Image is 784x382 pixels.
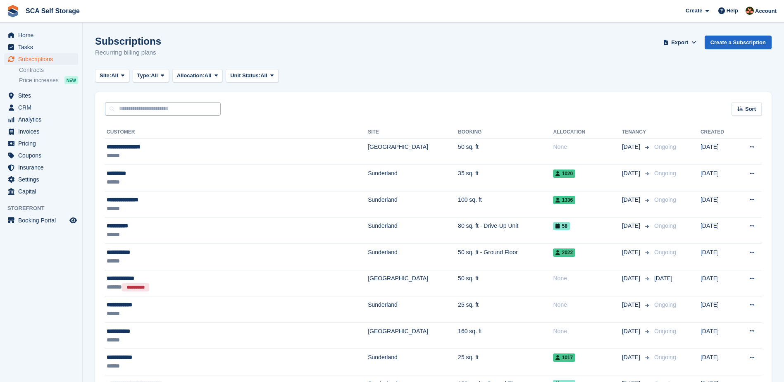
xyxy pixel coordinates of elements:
[458,322,553,349] td: 160 sq. ft
[18,90,68,101] span: Sites
[4,186,78,197] a: menu
[553,143,622,151] div: None
[622,301,642,309] span: [DATE]
[4,215,78,226] a: menu
[18,53,68,65] span: Subscriptions
[654,196,676,203] span: Ongoing
[205,72,212,80] span: All
[4,174,78,185] a: menu
[18,41,68,53] span: Tasks
[701,138,736,165] td: [DATE]
[746,7,754,15] img: Sarah Race
[553,196,575,204] span: 1336
[368,244,458,270] td: Sunderland
[553,126,622,139] th: Allocation
[622,143,642,151] span: [DATE]
[368,126,458,139] th: Site
[368,322,458,349] td: [GEOGRAPHIC_DATA]
[553,222,570,230] span: 58
[19,76,59,84] span: Price increases
[458,138,553,165] td: 50 sq. ft
[553,248,575,257] span: 2022
[4,114,78,125] a: menu
[100,72,111,80] span: Site:
[18,186,68,197] span: Capital
[458,244,553,270] td: 50 sq. ft - Ground Floor
[622,353,642,362] span: [DATE]
[458,217,553,244] td: 80 sq. ft - Drive-Up Unit
[111,72,118,80] span: All
[18,29,68,41] span: Home
[458,349,553,375] td: 25 sq. ft
[18,162,68,173] span: Insurance
[18,114,68,125] span: Analytics
[95,69,129,83] button: Site: All
[553,274,622,283] div: None
[622,169,642,178] span: [DATE]
[654,222,676,229] span: Ongoing
[18,102,68,113] span: CRM
[4,126,78,137] a: menu
[622,274,642,283] span: [DATE]
[19,66,78,74] a: Contracts
[654,170,676,177] span: Ongoing
[137,72,151,80] span: Type:
[654,328,676,334] span: Ongoing
[4,162,78,173] a: menu
[705,36,772,49] a: Create a Subscription
[133,69,169,83] button: Type: All
[701,270,736,296] td: [DATE]
[7,204,82,212] span: Storefront
[4,150,78,161] a: menu
[22,4,83,18] a: SCA Self Storage
[458,165,553,191] td: 35 sq. ft
[95,36,161,47] h1: Subscriptions
[654,354,676,361] span: Ongoing
[458,126,553,139] th: Booking
[95,48,161,57] p: Recurring billing plans
[368,217,458,244] td: Sunderland
[458,270,553,296] td: 50 sq. ft
[4,53,78,65] a: menu
[654,275,672,282] span: [DATE]
[686,7,702,15] span: Create
[368,349,458,375] td: Sunderland
[64,76,78,84] div: NEW
[151,72,158,80] span: All
[368,191,458,217] td: Sunderland
[18,126,68,137] span: Invoices
[755,7,777,15] span: Account
[18,150,68,161] span: Coupons
[458,191,553,217] td: 100 sq. ft
[701,322,736,349] td: [DATE]
[7,5,19,17] img: stora-icon-8386f47178a22dfd0bd8f6a31ec36ba5ce8667c1dd55bd0f319d3a0aa187defe.svg
[622,222,642,230] span: [DATE]
[68,215,78,225] a: Preview store
[701,349,736,375] td: [DATE]
[622,327,642,336] span: [DATE]
[368,270,458,296] td: [GEOGRAPHIC_DATA]
[105,126,368,139] th: Customer
[18,215,68,226] span: Booking Portal
[654,249,676,255] span: Ongoing
[662,36,698,49] button: Export
[177,72,205,80] span: Allocation:
[4,102,78,113] a: menu
[622,196,642,204] span: [DATE]
[19,76,78,85] a: Price increases NEW
[4,90,78,101] a: menu
[4,29,78,41] a: menu
[701,296,736,323] td: [DATE]
[230,72,260,80] span: Unit Status:
[671,38,688,47] span: Export
[18,138,68,149] span: Pricing
[172,69,223,83] button: Allocation: All
[622,126,651,139] th: Tenancy
[701,244,736,270] td: [DATE]
[4,41,78,53] a: menu
[260,72,267,80] span: All
[745,105,756,113] span: Sort
[654,143,676,150] span: Ongoing
[701,217,736,244] td: [DATE]
[368,138,458,165] td: [GEOGRAPHIC_DATA]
